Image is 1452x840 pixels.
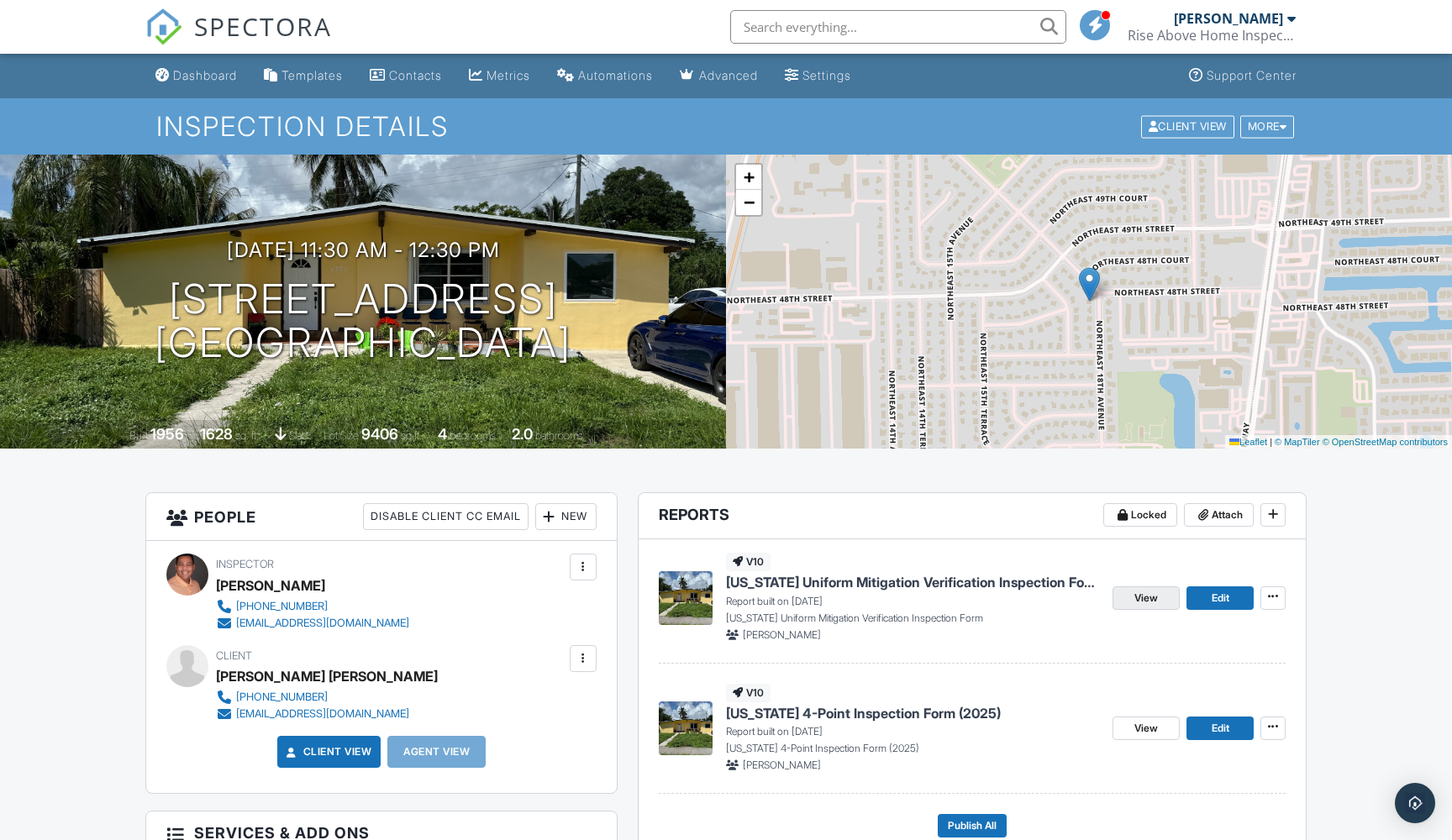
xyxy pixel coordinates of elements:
[450,429,496,442] span: bedrooms
[578,68,653,82] div: Automations
[236,690,328,704] div: [PHONE_NUMBER]
[129,429,148,442] span: Built
[216,649,252,662] span: Client
[1395,783,1435,823] div: Open Intercom Messenger
[155,277,571,366] h1: [STREET_ADDRESS] [GEOGRAPHIC_DATA]
[1229,437,1267,447] a: Leaflet
[216,558,274,570] span: Inspector
[145,8,182,45] img: The Best Home Inspection Software - Spectora
[146,493,617,541] h3: People
[736,165,761,190] a: Zoom in
[1128,27,1296,44] div: Rise Above Home Inspections
[1207,68,1297,82] div: Support Center
[778,60,858,92] a: Settings
[216,573,325,598] div: [PERSON_NAME]
[194,8,332,44] span: SPECTORA
[289,429,308,442] span: slab
[401,429,422,442] span: sq.ft.
[236,617,409,630] div: [EMAIL_ADDRESS][DOMAIN_NAME]
[730,10,1066,44] input: Search everything...
[699,68,758,82] div: Advanced
[535,429,583,442] span: bathrooms
[744,192,755,213] span: −
[145,23,332,58] a: SPECTORA
[216,664,438,689] div: [PERSON_NAME] [PERSON_NAME]
[324,429,359,442] span: Lot Size
[1141,115,1234,138] div: Client View
[438,425,447,443] div: 4
[1079,267,1100,302] img: Marker
[363,503,529,530] div: Disable Client CC Email
[236,707,409,721] div: [EMAIL_ADDRESS][DOMAIN_NAME]
[744,166,755,187] span: +
[1139,119,1239,132] a: Client View
[1174,10,1283,27] div: [PERSON_NAME]
[150,425,184,443] div: 1956
[283,743,372,760] a: Client View
[1275,437,1320,447] a: © MapTiler
[462,60,537,92] a: Metrics
[216,706,424,722] a: [EMAIL_ADDRESS][DOMAIN_NAME]
[361,425,398,443] div: 9406
[227,239,500,261] h3: [DATE] 11:30 am - 12:30 pm
[802,68,851,82] div: Settings
[235,429,259,442] span: sq. ft.
[1323,437,1448,447] a: © OpenStreetMap contributors
[1240,115,1295,138] div: More
[736,190,761,215] a: Zoom out
[173,68,237,82] div: Dashboard
[673,60,765,92] a: Advanced
[149,60,244,92] a: Dashboard
[257,60,350,92] a: Templates
[216,615,409,632] a: [EMAIL_ADDRESS][DOMAIN_NAME]
[156,112,1297,141] h1: Inspection Details
[512,425,533,443] div: 2.0
[389,68,442,82] div: Contacts
[363,60,449,92] a: Contacts
[487,68,530,82] div: Metrics
[216,598,409,615] a: [PHONE_NUMBER]
[1182,60,1303,92] a: Support Center
[216,689,424,706] a: [PHONE_NUMBER]
[1270,437,1272,447] span: |
[236,600,328,613] div: [PHONE_NUMBER]
[550,60,660,92] a: Automations (Basic)
[281,68,343,82] div: Templates
[535,503,597,530] div: New
[200,425,233,443] div: 1628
